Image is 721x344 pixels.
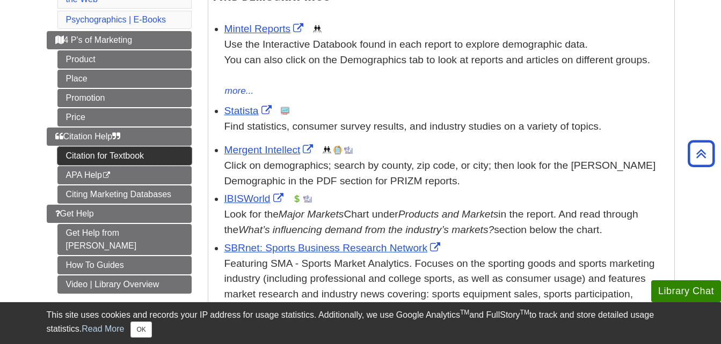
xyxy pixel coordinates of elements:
a: Psychographics | E-Books [66,15,166,24]
p: Find statistics, consumer survey results, and industry studies on a variety of topics. [224,119,669,134]
a: Read More [82,324,124,333]
i: Products and Markets [398,208,499,220]
i: Major Markets [279,208,344,220]
a: Link opens in new window [224,105,274,116]
div: This site uses cookies and records your IP address for usage statistics. Additionally, we use Goo... [47,309,675,338]
span: 4 P's of Marketing [55,35,133,44]
a: Video | Library Overview [57,275,192,294]
img: Demographics [323,146,331,154]
a: Get Help [47,205,192,223]
a: Get Help from [PERSON_NAME] [57,224,192,255]
a: Link opens in new window [224,23,307,34]
div: Click on demographics; search by county, zip code, or city; then look for the [PERSON_NAME] Demog... [224,158,669,189]
p: Featuring SMA - Sports Market Analytics. Focuses on the sporting goods and sports marketing indus... [224,256,669,318]
a: Citing Marketing Databases [57,185,192,204]
a: Place [57,70,192,88]
sup: TM [460,309,469,316]
a: Price [57,108,192,126]
a: APA Help [57,166,192,184]
a: 4 P's of Marketing [47,31,192,49]
button: Library Chat [651,280,721,302]
button: more... [224,84,254,99]
a: Citation for Textbook [57,147,192,165]
a: Link opens in new window [224,193,286,204]
a: Product [57,50,192,69]
a: How To Guides [57,256,192,274]
img: Industry Report [303,195,312,203]
img: Industry Report [344,146,353,154]
a: Citation Help [47,128,192,146]
img: Statistics [281,107,289,115]
i: This link opens in a new window [102,172,111,179]
div: Use the Interactive Databook found in each report to explore demographic data. You can also click... [224,37,669,83]
a: Back to Top [684,146,718,161]
span: Citation Help [55,132,121,141]
img: Financial Report [293,195,301,203]
img: Company Information [333,146,342,154]
a: Promotion [57,89,192,107]
img: Demographics [313,25,322,33]
button: Close [130,321,151,338]
div: Look for the Chart under in the report. And read through the section below the chart. [224,207,669,238]
a: Link opens in new window [224,242,443,253]
i: What’s influencing demand from the industry’s markets? [238,224,494,235]
sup: TM [520,309,529,316]
span: Get Help [55,209,94,218]
a: Link opens in new window [224,144,316,155]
